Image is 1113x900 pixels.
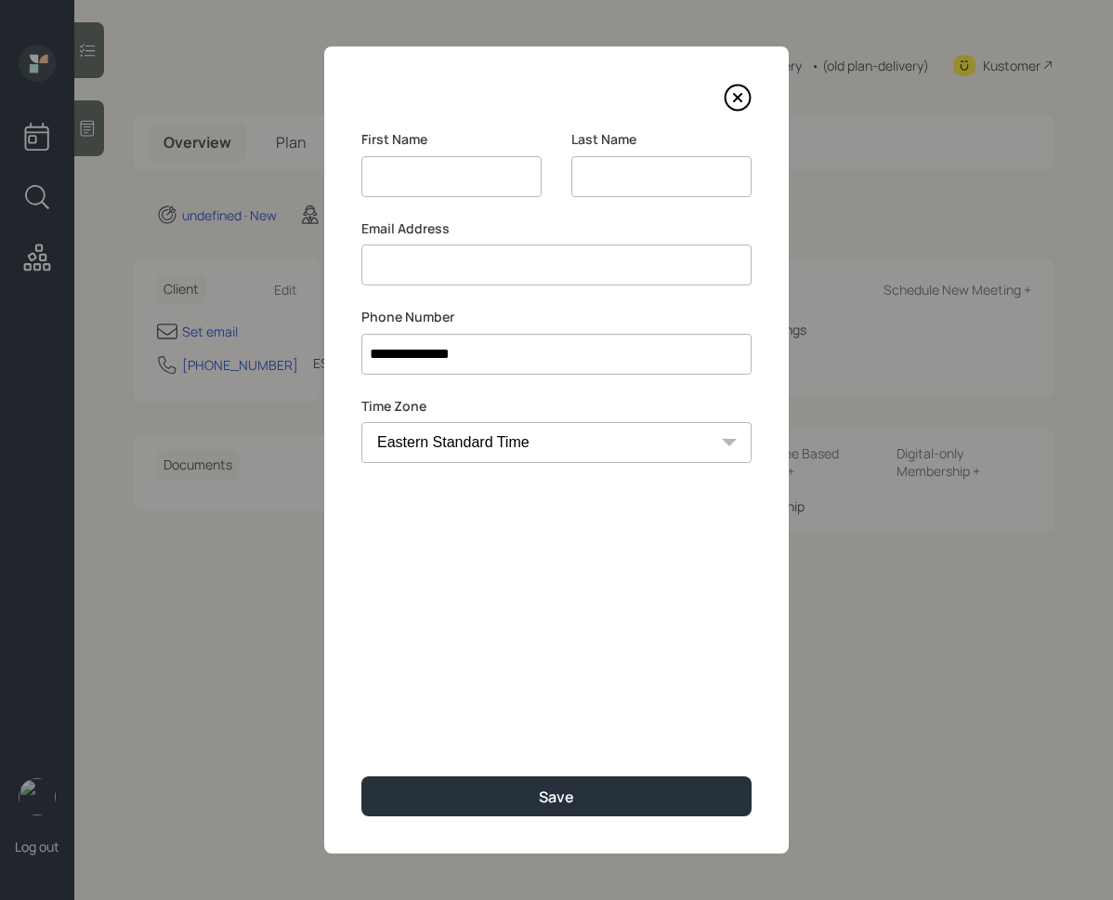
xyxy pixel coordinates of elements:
[361,130,542,149] label: First Name
[361,219,752,238] label: Email Address
[539,787,574,807] div: Save
[361,397,752,416] label: Time Zone
[361,776,752,816] button: Save
[361,308,752,326] label: Phone Number
[571,130,752,149] label: Last Name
